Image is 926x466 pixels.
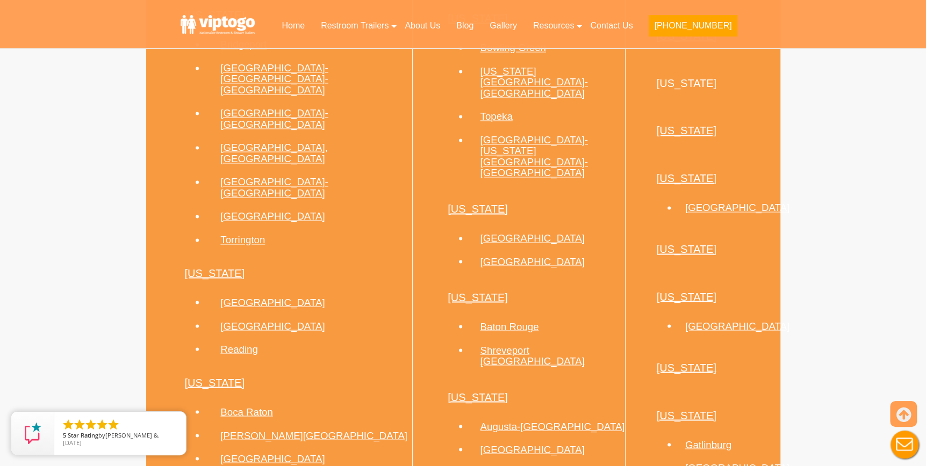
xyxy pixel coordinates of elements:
[220,429,407,441] a: [PERSON_NAME][GEOGRAPHIC_DATA]
[641,14,745,43] a: [PHONE_NUMBER]
[184,267,245,279] a: [US_STATE]
[313,14,397,38] a: Restroom Trailers
[448,291,508,303] a: [US_STATE]
[582,14,641,38] a: Contact Us
[73,418,86,431] li: 
[184,376,245,388] a: [US_STATE]
[220,142,327,164] a: [GEOGRAPHIC_DATA], [GEOGRAPHIC_DATA]
[525,14,582,38] a: Resources
[656,409,716,421] a: [US_STATE]
[685,320,789,331] a: [GEOGRAPHIC_DATA]
[68,431,98,439] span: Star Rating
[220,62,328,96] a: [GEOGRAPHIC_DATA]-[GEOGRAPHIC_DATA]-[GEOGRAPHIC_DATA]
[482,14,525,38] a: Gallery
[448,391,508,403] a: [US_STATE]
[220,343,258,354] a: Reading
[63,432,177,440] span: by
[274,14,313,38] a: Home
[480,65,587,99] a: [US_STATE][GEOGRAPHIC_DATA]-[GEOGRAPHIC_DATA]
[656,243,716,255] a: [US_STATE]
[220,234,265,245] a: Torrington
[96,418,109,431] li: 
[220,406,273,417] a: Boca Raton
[656,361,716,373] a: [US_STATE]
[480,134,587,179] a: [GEOGRAPHIC_DATA]-[US_STATE][GEOGRAPHIC_DATA]-[GEOGRAPHIC_DATA]
[685,439,731,450] a: Gatlinburg
[685,202,789,213] a: [GEOGRAPHIC_DATA]
[480,256,584,267] a: [GEOGRAPHIC_DATA]
[480,420,624,432] a: Augusta-[GEOGRAPHIC_DATA]
[220,296,325,308] a: [GEOGRAPHIC_DATA]
[656,72,780,95] h2: [US_STATE]
[220,176,328,199] a: [GEOGRAPHIC_DATA]-[GEOGRAPHIC_DATA]
[649,15,737,37] button: [PHONE_NUMBER]
[656,172,716,184] a: [US_STATE]
[448,203,508,215] a: [US_STATE]
[63,439,82,447] span: [DATE]
[480,321,539,332] a: Baton Rouge
[656,290,716,302] a: [US_STATE]
[397,14,448,38] a: About Us
[480,344,584,367] a: Shreveport [GEOGRAPHIC_DATA]
[448,14,482,38] a: Blog
[480,232,584,244] a: [GEOGRAPHIC_DATA]
[656,125,716,136] a: [US_STATE]
[883,423,926,466] button: Live Chat
[220,320,325,331] a: [GEOGRAPHIC_DATA]
[480,111,512,122] a: Topeka
[63,431,66,439] span: 5
[62,418,75,431] li: 
[220,107,328,130] a: [GEOGRAPHIC_DATA]-[GEOGRAPHIC_DATA]
[22,423,44,444] img: Review Rating
[107,418,120,431] li: 
[105,431,160,439] span: [PERSON_NAME] &.
[480,443,584,455] a: [GEOGRAPHIC_DATA]
[220,453,325,464] a: [GEOGRAPHIC_DATA]
[220,210,325,222] a: [GEOGRAPHIC_DATA]
[84,418,97,431] li: 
